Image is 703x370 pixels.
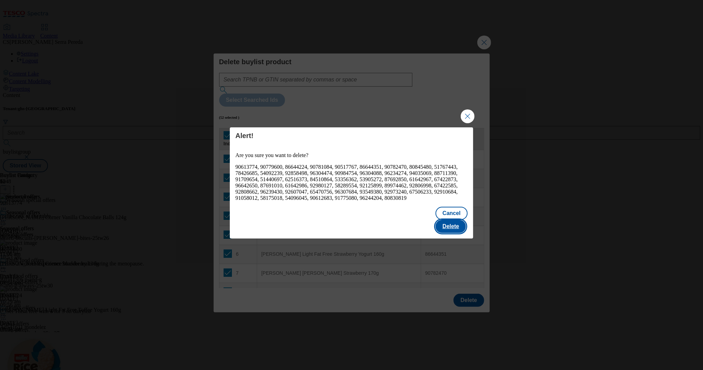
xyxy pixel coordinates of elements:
button: Close Modal [461,109,475,123]
button: Cancel [436,207,467,220]
button: Delete [436,220,466,233]
p: Are you sure you want to delete? [235,152,468,158]
h4: Alert! [235,132,468,140]
div: Modal [230,127,473,238]
div: 90613774, 90779600, 86644224, 90781084, 90517767, 86644351, 90782470, 80845480, 51767443, 7842668... [235,164,468,201]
